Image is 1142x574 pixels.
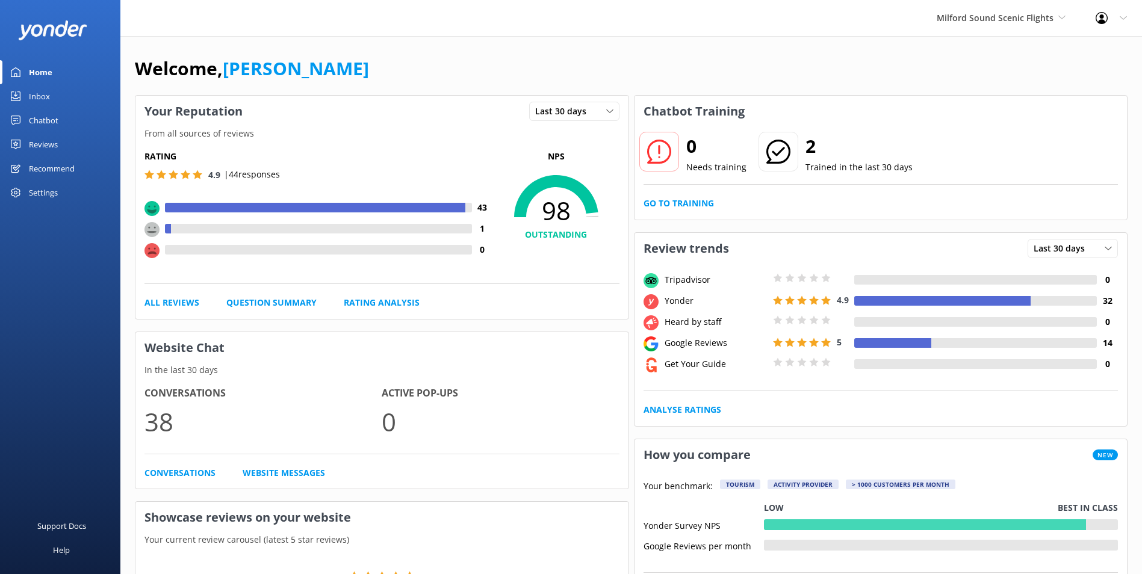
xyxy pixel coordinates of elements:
[37,514,86,538] div: Support Docs
[644,197,714,210] a: Go to Training
[226,296,317,309] a: Question Summary
[686,132,746,161] h2: 0
[135,96,252,127] h3: Your Reputation
[1097,336,1118,350] h4: 14
[135,533,628,546] p: Your current review carousel (latest 5 star reviews)
[135,363,628,377] p: In the last 30 days
[662,315,770,329] div: Heard by staff
[846,480,955,489] div: > 1000 customers per month
[382,386,619,401] h4: Active Pop-ups
[144,296,199,309] a: All Reviews
[382,401,619,442] p: 0
[1097,294,1118,307] h4: 32
[1097,273,1118,286] h4: 0
[208,169,220,181] span: 4.9
[135,332,628,363] h3: Website Chat
[29,181,58,205] div: Settings
[493,150,619,163] p: NPS
[135,502,628,533] h3: Showcase reviews on your website
[29,84,50,108] div: Inbox
[1097,357,1118,371] h4: 0
[29,156,75,181] div: Recommend
[644,519,764,530] div: Yonder Survey NPS
[644,480,713,494] p: Your benchmark:
[662,273,770,286] div: Tripadvisor
[472,222,493,235] h4: 1
[662,357,770,371] div: Get Your Guide
[768,480,839,489] div: Activity Provider
[224,168,280,181] p: | 44 responses
[1034,242,1092,255] span: Last 30 days
[135,127,628,140] p: From all sources of reviews
[344,296,420,309] a: Rating Analysis
[29,132,58,156] div: Reviews
[805,132,913,161] h2: 2
[535,105,594,118] span: Last 30 days
[837,336,842,348] span: 5
[662,294,770,307] div: Yonder
[837,294,849,306] span: 4.9
[686,161,746,174] p: Needs training
[635,439,760,471] h3: How you compare
[493,228,619,241] h4: OUTSTANDING
[144,466,216,480] a: Conversations
[644,540,764,551] div: Google Reviews per month
[1093,449,1118,460] span: New
[472,243,493,256] h4: 0
[29,108,58,132] div: Chatbot
[29,60,52,84] div: Home
[764,501,784,514] p: Low
[135,54,369,83] h1: Welcome,
[472,201,493,214] h4: 43
[662,336,770,350] div: Google Reviews
[1097,315,1118,329] h4: 0
[53,538,70,562] div: Help
[644,403,721,416] a: Analyse Ratings
[243,466,325,480] a: Website Messages
[493,196,619,226] span: 98
[635,96,754,127] h3: Chatbot Training
[144,386,382,401] h4: Conversations
[1058,501,1118,514] p: Best in class
[805,161,913,174] p: Trained in the last 30 days
[937,12,1054,23] span: Milford Sound Scenic Flights
[635,233,738,264] h3: Review trends
[720,480,760,489] div: Tourism
[18,20,87,40] img: yonder-white-logo.png
[144,401,382,442] p: 38
[144,150,493,163] h5: Rating
[223,56,369,81] a: [PERSON_NAME]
